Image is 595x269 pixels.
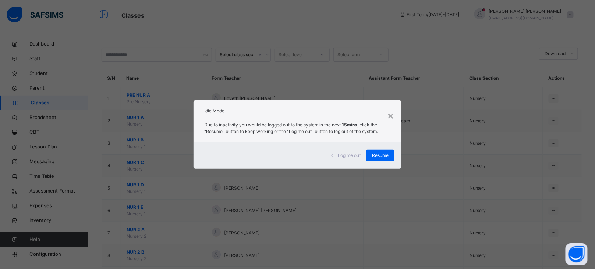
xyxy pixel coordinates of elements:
button: Open asap [566,243,588,265]
h2: Idle Mode [205,108,391,114]
span: Resume [372,152,389,159]
strong: 15mins [342,122,358,128]
span: Log me out [338,152,361,159]
p: Due to inactivity you would be logged out to the system in the next , click the "Resume" button t... [205,122,391,135]
div: × [387,108,394,123]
